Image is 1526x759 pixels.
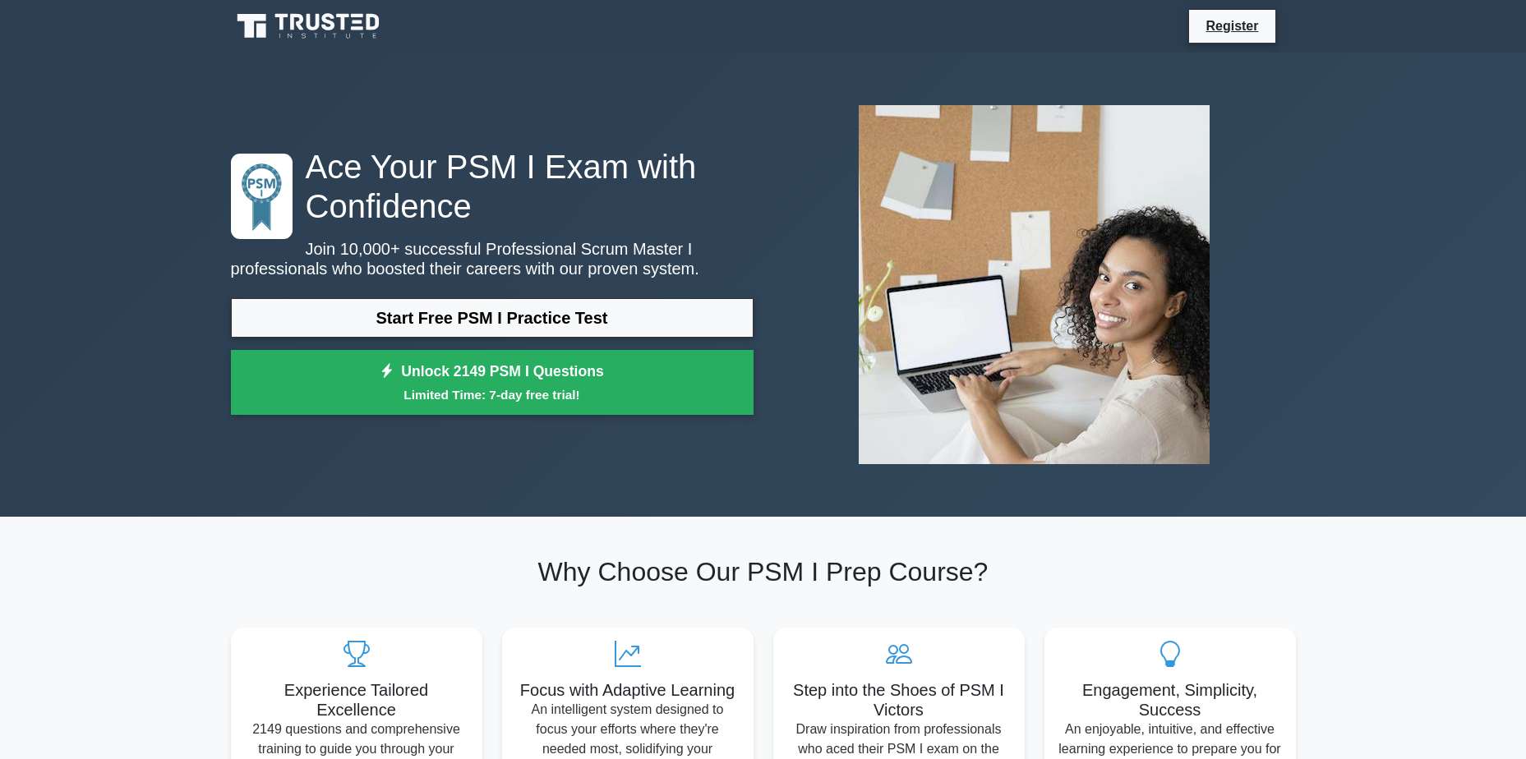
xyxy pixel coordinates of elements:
[786,680,1012,720] h5: Step into the Shoes of PSM I Victors
[1196,16,1268,36] a: Register
[231,350,754,416] a: Unlock 2149 PSM I QuestionsLimited Time: 7-day free trial!
[244,680,469,720] h5: Experience Tailored Excellence
[515,680,740,700] h5: Focus with Adaptive Learning
[231,239,754,278] p: Join 10,000+ successful Professional Scrum Master I professionals who boosted their careers with ...
[231,147,754,226] h1: Ace Your PSM I Exam with Confidence
[231,298,754,338] a: Start Free PSM I Practice Test
[231,556,1296,587] h2: Why Choose Our PSM I Prep Course?
[251,385,733,404] small: Limited Time: 7-day free trial!
[1058,680,1283,720] h5: Engagement, Simplicity, Success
